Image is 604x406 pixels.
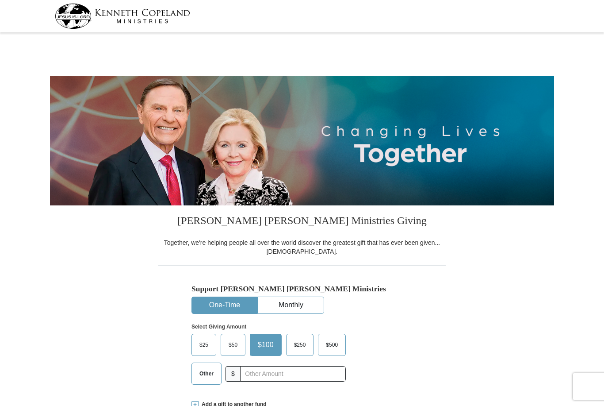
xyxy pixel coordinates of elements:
div: Together, we're helping people all over the world discover the greatest gift that has ever been g... [158,238,446,256]
span: $ [226,366,241,382]
span: $250 [290,338,310,352]
span: $25 [195,338,213,352]
span: $50 [224,338,242,352]
h5: Support [PERSON_NAME] [PERSON_NAME] Ministries [191,284,413,294]
span: $100 [253,338,278,352]
span: $500 [321,338,342,352]
button: Monthly [258,297,324,313]
strong: Select Giving Amount [191,324,246,330]
span: Other [195,367,218,380]
button: One-Time [192,297,257,313]
h3: [PERSON_NAME] [PERSON_NAME] Ministries Giving [158,205,446,238]
input: Other Amount [240,366,346,382]
img: kcm-header-logo.svg [55,4,190,29]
